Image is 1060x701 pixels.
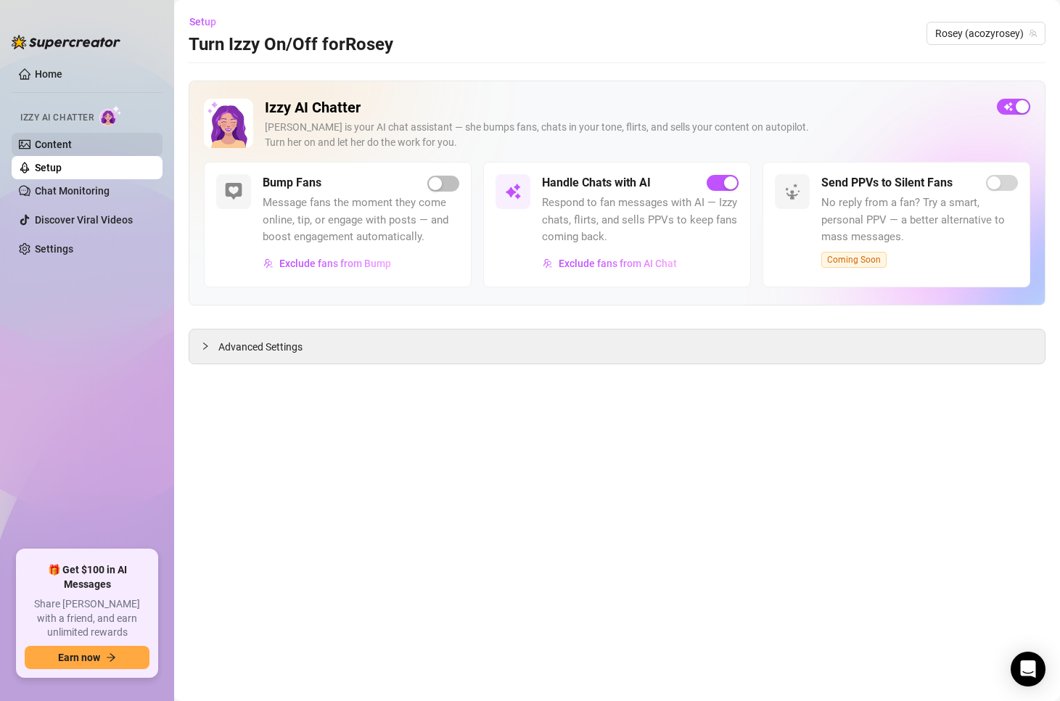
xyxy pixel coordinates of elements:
[263,194,459,246] span: Message fans the moment they come online, tip, or engage with posts — and boost engagement automa...
[559,258,677,269] span: Exclude fans from AI Chat
[542,174,651,192] h5: Handle Chats with AI
[35,185,110,197] a: Chat Monitoring
[25,597,149,640] span: Share [PERSON_NAME] with a friend, and earn unlimited rewards
[35,139,72,150] a: Content
[821,194,1018,246] span: No reply from a fan? Try a smart, personal PPV — a better alternative to mass messages.
[189,10,228,33] button: Setup
[1011,652,1045,686] div: Open Intercom Messenger
[225,183,242,200] img: svg%3e
[504,183,522,200] img: svg%3e
[25,563,149,591] span: 🎁 Get $100 in AI Messages
[263,252,392,275] button: Exclude fans from Bump
[201,338,218,354] div: collapsed
[201,342,210,350] span: collapsed
[189,16,216,28] span: Setup
[12,35,120,49] img: logo-BBDzfeDw.svg
[35,214,133,226] a: Discover Viral Videos
[263,258,274,268] img: svg%3e
[1029,29,1038,38] span: team
[99,105,122,126] img: AI Chatter
[35,162,62,173] a: Setup
[935,22,1037,44] span: Rosey (acozyrosey)
[784,183,801,200] img: svg%3e
[35,68,62,80] a: Home
[265,120,985,150] div: [PERSON_NAME] is your AI chat assistant — she bumps fans, chats in your tone, flirts, and sells y...
[58,652,100,663] span: Earn now
[542,252,678,275] button: Exclude fans from AI Chat
[218,339,303,355] span: Advanced Settings
[821,174,953,192] h5: Send PPVs to Silent Fans
[542,194,739,246] span: Respond to fan messages with AI — Izzy chats, flirts, and sells PPVs to keep fans coming back.
[204,99,253,148] img: Izzy AI Chatter
[35,243,73,255] a: Settings
[821,252,887,268] span: Coming Soon
[20,111,94,125] span: Izzy AI Chatter
[543,258,553,268] img: svg%3e
[279,258,391,269] span: Exclude fans from Bump
[265,99,985,117] h2: Izzy AI Chatter
[106,652,116,663] span: arrow-right
[263,174,321,192] h5: Bump Fans
[25,646,149,669] button: Earn nowarrow-right
[189,33,393,57] h3: Turn Izzy On/Off for Rosey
